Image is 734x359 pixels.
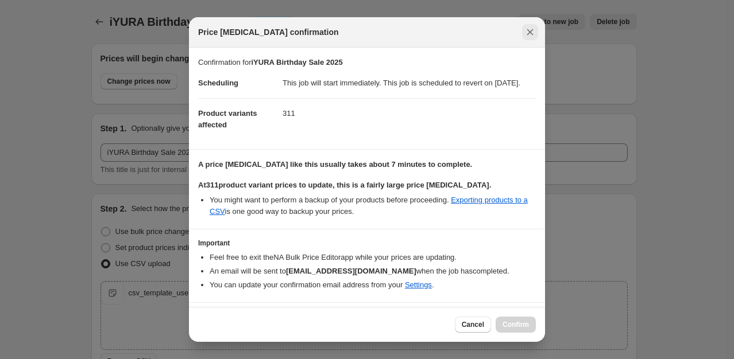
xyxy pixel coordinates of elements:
a: Exporting products to a CSV [210,196,528,216]
li: You might want to perform a backup of your products before proceeding. is one good way to backup ... [210,194,536,217]
button: Close [522,24,538,40]
a: Settings [405,280,432,289]
li: An email will be sent to when the job has completed . [210,266,536,277]
span: Scheduling [198,79,238,87]
h3: Important [198,239,536,248]
b: [EMAIL_ADDRESS][DOMAIN_NAME] [286,267,416,275]
dd: This job will start immediately. This job is scheduled to revert on [DATE]. [283,68,536,98]
span: Product variants affected [198,109,257,129]
p: Confirmation for [198,57,536,68]
b: iYURA Birthday Sale 2025 [251,58,342,67]
li: You can update your confirmation email address from your . [210,279,536,291]
b: At 311 product variant prices to update, this is a fairly large price [MEDICAL_DATA]. [198,181,491,189]
button: Cancel [455,317,491,333]
li: Feel free to exit the NA Bulk Price Editor app while your prices are updating. [210,252,536,263]
dd: 311 [283,98,536,128]
b: A price [MEDICAL_DATA] like this usually takes about 7 minutes to complete. [198,160,472,169]
span: Cancel [462,320,484,329]
span: Price [MEDICAL_DATA] confirmation [198,26,339,38]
